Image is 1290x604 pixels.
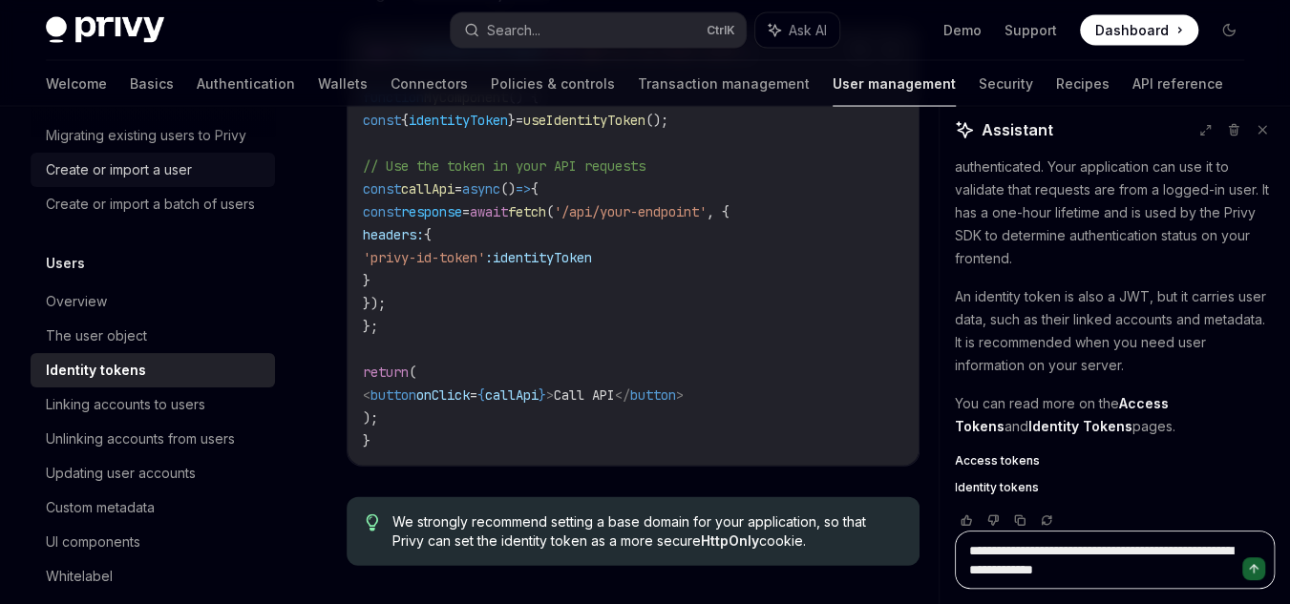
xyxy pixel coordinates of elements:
span: = [516,112,523,129]
span: } [363,272,370,289]
span: }); [363,295,386,312]
span: Ctrl K [706,23,734,38]
span: { [424,226,432,243]
a: Unlinking accounts from users [31,422,275,456]
a: Wallets [318,61,368,107]
a: Create or import a batch of users [31,187,275,221]
span: const [363,180,401,198]
span: , { [707,203,730,220]
span: button [630,386,676,404]
div: Linking accounts to users [46,393,205,416]
span: ); [363,409,378,427]
a: Linking accounts to users [31,387,275,422]
a: Dashboard [1080,15,1198,46]
span: = [470,386,477,404]
span: Ask AI [788,21,826,40]
a: API reference [1132,61,1223,107]
span: await [470,203,508,220]
span: We strongly recommend setting a base domain for your application, so that Privy can set the ident... [391,512,900,551]
a: Security [979,61,1033,107]
span: ( [546,203,554,220]
button: Search...CtrlK [451,13,747,48]
span: fetch [508,203,546,220]
a: UI components [31,525,275,559]
span: } [508,112,516,129]
p: An identity token is also a JWT, but it carries user data, such as their linked accounts and meta... [955,285,1275,377]
a: Overview [31,284,275,319]
span: Dashboard [1095,21,1169,40]
a: Access tokens [955,453,1275,469]
span: onClick [416,386,470,404]
strong: Access Tokens [955,395,1169,434]
span: () [500,180,516,198]
div: Whitelabel [46,565,113,588]
a: Demo [943,21,982,40]
div: Custom metadata [46,496,155,519]
span: useIdentityToken [523,112,645,129]
a: Welcome [46,61,107,107]
div: Unlinking accounts from users [46,427,235,450]
span: > [676,386,684,404]
a: Support [1005,21,1057,40]
a: Policies & controls [491,61,615,107]
span: return [363,364,409,381]
span: callApi [485,386,539,404]
span: } [363,432,370,449]
span: = [462,203,470,220]
span: : [485,249,493,266]
button: Ask AI [755,13,839,48]
a: Identity tokens [31,353,275,387]
div: Create or import a user [46,158,192,181]
p: You can read more on the and pages. [955,392,1275,438]
span: { [531,180,539,198]
a: Transaction management [638,61,810,107]
div: Overview [46,290,107,313]
span: = [455,180,462,198]
a: Custom metadata [31,490,275,525]
strong: Identity Tokens [1028,418,1132,434]
a: The user object [31,319,275,353]
a: Create or import a user [31,153,275,187]
div: UI components [46,531,140,553]
span: identityToken [409,112,508,129]
p: An access token is a JWT that confirms a user is authenticated. Your application can use it to va... [955,133,1275,270]
span: { [401,112,409,129]
a: Recipes [1056,61,1110,107]
div: Identity tokens [46,359,146,382]
span: response [401,203,462,220]
span: (); [645,112,668,129]
span: headers: [363,226,424,243]
span: }; [363,318,378,335]
a: User management [833,61,956,107]
span: ( [409,364,416,381]
a: Whitelabel [31,559,275,594]
a: Basics [130,61,174,107]
a: Connectors [391,61,468,107]
span: callApi [401,180,455,198]
span: '/api/your-endpoint' [554,203,707,220]
a: Updating user accounts [31,456,275,490]
a: Identity tokens [955,480,1275,495]
span: < [363,386,370,404]
span: // Use the token in your API requests [363,157,645,175]
div: Create or import a batch of users [46,193,255,216]
span: identityToken [493,249,592,266]
h5: Users [46,252,85,275]
span: const [363,203,401,220]
span: { [477,386,485,404]
div: The user object [46,324,147,347]
span: button [370,386,416,404]
span: } [539,386,546,404]
strong: HttpOnly [700,532,758,549]
span: Access tokens [955,453,1040,469]
span: const [363,112,401,129]
button: Toggle dark mode [1214,15,1244,46]
span: async [462,180,500,198]
span: Assistant [982,118,1053,141]
a: Authentication [197,61,295,107]
button: Send message [1242,557,1265,580]
div: Updating user accounts [46,462,196,485]
span: Call API [554,386,615,404]
div: Search... [487,19,540,42]
img: dark logo [46,17,164,44]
